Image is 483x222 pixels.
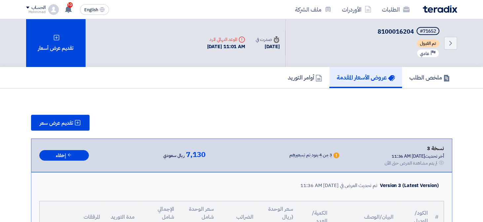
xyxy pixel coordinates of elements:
[39,150,89,161] button: إخفاء
[256,36,279,43] div: صدرت في
[67,2,73,8] span: 10
[256,43,279,50] div: [DATE]
[385,160,437,167] div: لم يتم مشاهدة العرض حتى الآن
[207,36,245,43] div: الموعد النهائي للرد
[337,2,377,17] a: الأوردرات
[420,29,436,34] div: #71652
[26,19,86,67] div: تقديم عرض أسعار
[423,5,457,13] img: Teradix logo
[48,4,59,15] img: profile_test.png
[26,10,46,14] div: Mohmmad
[40,120,73,126] span: تقديم عرض سعر
[300,182,377,189] div: تم تحديث العرض في [DATE] 11:36 AM
[378,27,441,36] h5: 8100016204
[337,74,395,81] h5: عروض الأسعار المقدمة
[377,2,415,17] a: الطلبات
[280,67,329,88] a: أوامر التوريد
[31,5,46,11] div: الحساب
[84,8,98,12] span: English
[290,2,337,17] a: ملف الشركة
[186,151,205,159] span: 7,130
[385,153,444,160] div: أخر تحديث [DATE] 11:36 AM
[409,74,450,81] h5: ملخص الطلب
[80,4,109,15] button: English
[329,67,402,88] a: عروض الأسعار المقدمة
[288,74,322,81] h5: أوامر التوريد
[31,115,90,131] button: تقديم عرض سعر
[289,153,332,158] div: 3 من 4 بنود تم تسعيرهم
[402,67,457,88] a: ملخص الطلب
[378,27,414,36] span: 8100016204
[380,182,438,189] div: Version 3 (Latest Version)
[385,144,444,153] div: نسخة 3
[417,40,439,48] span: تم القبول
[207,43,245,50] div: [DATE] 11:01 AM
[420,50,429,57] span: عادي
[163,152,185,160] span: ريال سعودي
